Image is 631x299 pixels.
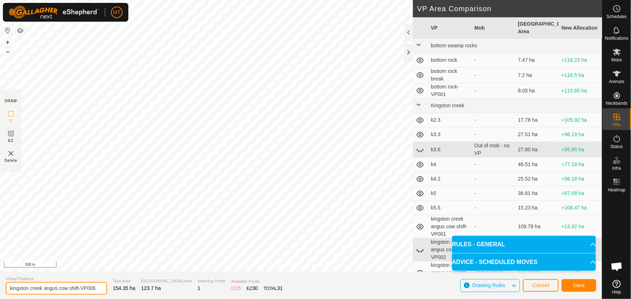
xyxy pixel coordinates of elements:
[197,285,200,291] span: 1
[609,79,624,84] span: Animals
[5,158,17,163] span: Delete
[559,201,602,215] td: +108.47 ha
[5,98,17,104] div: DRAW
[559,127,602,142] td: +96.19 ha
[6,276,107,282] span: Virtual Paddock
[474,56,512,64] div: -
[559,83,602,99] td: +115.65 ha
[472,17,515,39] th: Mob
[559,68,602,83] td: +116.5 ha
[515,201,558,215] td: 15.23 ha
[9,6,99,19] img: Gallagher Logo
[452,258,537,266] span: ADVICE - SCHEDULED MOVES
[474,131,512,138] div: -
[606,14,627,19] span: Schedules
[474,87,512,95] div: -
[247,285,258,292] div: EZ
[272,262,299,269] a: Privacy Policy
[474,71,512,79] div: -
[602,277,631,297] a: Help
[428,113,472,127] td: k2.3
[515,186,558,201] td: 36.61 ha
[472,282,505,288] span: Drawing Rules
[141,285,161,291] span: 123.7 ha
[3,26,12,35] button: Reset Map
[431,103,465,108] span: Kingston creek
[113,9,120,16] span: MT
[515,142,558,157] td: 27.85 ha
[474,204,512,212] div: -
[573,282,585,288] span: Save
[559,172,602,186] td: +98.18 ha
[606,256,628,277] div: Open chat
[523,279,559,292] button: Cancel
[277,285,283,291] span: 31
[428,127,472,142] td: k3.3
[452,240,505,249] span: RULES - GENERAL
[428,142,472,157] td: k3.6
[562,279,596,292] button: Save
[612,290,621,294] span: Help
[7,149,15,158] img: VP
[474,175,512,183] div: -
[613,123,621,127] span: VPs
[264,285,283,292] div: TOTAL
[515,17,558,39] th: [GEOGRAPHIC_DATA] Area
[611,58,622,62] span: Mobs
[605,36,628,40] span: Notifications
[452,253,596,271] p-accordion-header: ADVICE - SCHEDULED MOVES
[428,261,472,285] td: kingston creek angus cow shift-VP003
[532,282,549,288] span: Cancel
[610,144,623,149] span: Status
[559,215,602,238] td: +13.92 ha
[428,186,472,201] td: k5
[9,118,13,123] span: IZ
[515,172,558,186] td: 25.52 ha
[428,238,472,261] td: kingston creek angus cow shift-VP002
[308,262,329,269] a: Contact Us
[428,157,472,172] td: k4
[474,223,512,230] div: -
[417,4,602,13] h2: VP Area Comparison
[474,190,512,197] div: -
[559,17,602,39] th: New Allocation
[252,285,258,291] span: 30
[428,68,472,83] td: bottom rock break
[428,83,472,99] td: bottom rock-VP001
[3,38,12,47] button: +
[515,113,558,127] td: 17.78 ha
[515,83,558,99] td: 8.05 ha
[559,142,602,157] td: +95.85 ha
[559,113,602,127] td: +105.92 ha
[515,215,558,238] td: 109.78 ha
[559,53,602,68] td: +116.23 ha
[474,116,512,124] div: -
[428,172,472,186] td: k4.2
[515,53,558,68] td: 7.47 ha
[559,186,602,201] td: +87.09 ha
[515,68,558,83] td: 7.2 ha
[197,278,225,284] span: Watering Points
[3,47,12,56] button: –
[428,17,472,39] th: VP
[428,215,472,238] td: kingston creek angus cow shift-VP001
[612,166,621,170] span: Infra
[428,53,472,68] td: bottom rock
[474,161,512,168] div: -
[559,157,602,172] td: +77.19 ha
[231,278,283,285] span: Available Points
[515,157,558,172] td: 46.51 ha
[16,26,25,35] button: Map Layers
[428,201,472,215] td: k5.5
[606,101,627,105] span: Neckbands
[431,43,477,48] span: bottom swamp rocks
[474,142,512,157] div: Out of mob - no VP
[235,285,241,291] span: 15
[452,236,596,253] p-accordion-header: RULES - GENERAL
[231,285,241,292] div: IZ
[515,127,558,142] td: 27.51 ha
[608,188,626,192] span: Heatmap
[113,285,135,291] span: 154.35 ha
[113,278,135,284] span: Total Area
[141,278,192,284] span: [GEOGRAPHIC_DATA] Area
